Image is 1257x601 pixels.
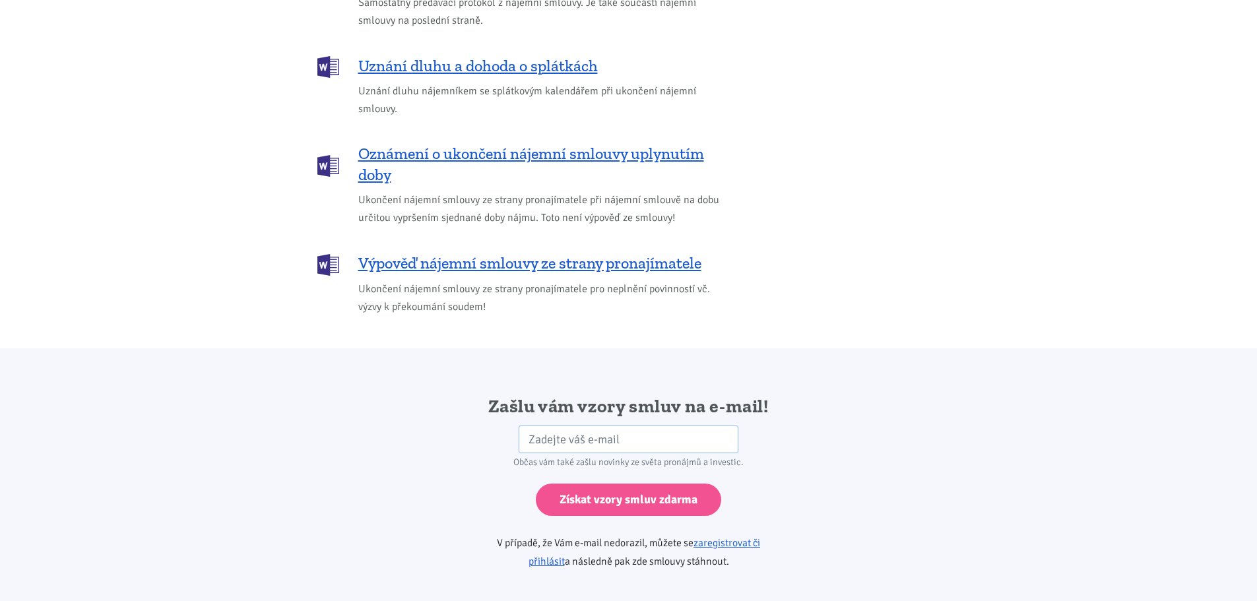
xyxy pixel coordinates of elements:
[459,534,798,571] p: V případě, že Vám e-mail nedorazil, můžete se a následně pak zde smlouvy stáhnout.
[459,395,798,418] h2: Zašlu vám vzory smluv na e-mail!
[358,191,726,227] span: Ukončení nájemní smlouvy ze strany pronajímatele při nájemní smlouvě na dobu určitou vypršením sj...
[317,253,726,274] a: Výpověď nájemní smlouvy ze strany pronajímatele
[317,55,726,77] a: Uznání dluhu a dohoda o splátkách
[459,453,798,472] div: Občas vám také zašlu novinky ze světa pronájmů a investic.
[317,155,339,177] img: DOCX (Word)
[519,426,738,454] input: Zadejte váš e-mail
[317,56,339,78] img: DOCX (Word)
[317,254,339,276] img: DOCX (Word)
[358,280,726,316] span: Ukončení nájemní smlouvy ze strany pronajímatele pro neplnění povinností vč. výzvy k překoumání s...
[358,253,701,274] span: Výpověď nájemní smlouvy ze strany pronajímatele
[536,484,721,516] input: Získat vzory smluv zdarma
[358,82,726,118] span: Uznání dluhu nájemníkem se splátkovým kalendářem při ukončení nájemní smlouvy.
[358,55,598,77] span: Uznání dluhu a dohoda o splátkách
[317,143,726,185] a: Oznámení o ukončení nájemní smlouvy uplynutím doby
[358,143,726,185] span: Oznámení o ukončení nájemní smlouvy uplynutím doby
